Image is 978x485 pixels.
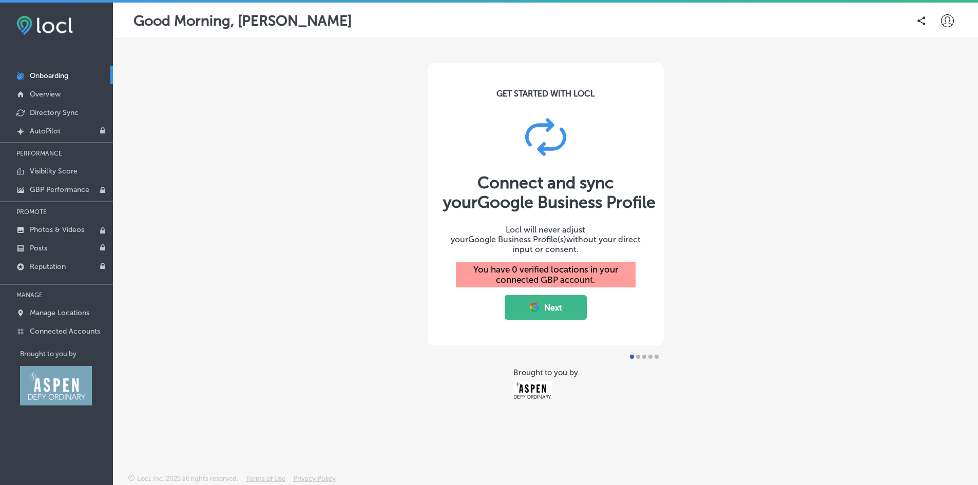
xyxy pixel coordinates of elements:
img: Aspen [20,366,92,405]
img: Aspen [513,381,552,399]
p: Connected Accounts [30,327,100,336]
p: Posts [30,244,47,253]
button: Next [505,295,587,320]
p: Overview [30,90,61,99]
div: Brought to you by [513,368,578,377]
p: Onboarding [30,71,68,80]
p: Good Morning, [PERSON_NAME] [133,12,352,29]
p: Brought to you by [20,350,113,358]
span: Google Business Profile(s) [468,235,566,244]
p: Reputation [30,262,66,271]
div: GET STARTED WITH LOCL [496,89,595,99]
div: Connect and sync your [443,173,648,212]
div: You have 0 verified locations in your connected GBP account. [456,262,636,287]
img: fda3e92497d09a02dc62c9cd864e3231.png [16,16,73,35]
p: Directory Sync [30,108,79,117]
p: GBP Performance [30,185,89,194]
p: Manage Locations [30,308,89,317]
div: Locl will never adjust your without your direct input or consent. [443,225,648,254]
span: Google Business Profile [477,192,656,212]
p: Visibility Score [30,167,78,176]
p: Locl, Inc. 2025 all rights reserved. [137,475,238,482]
p: Photos & Videos [30,225,84,234]
p: AutoPilot [30,127,61,135]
